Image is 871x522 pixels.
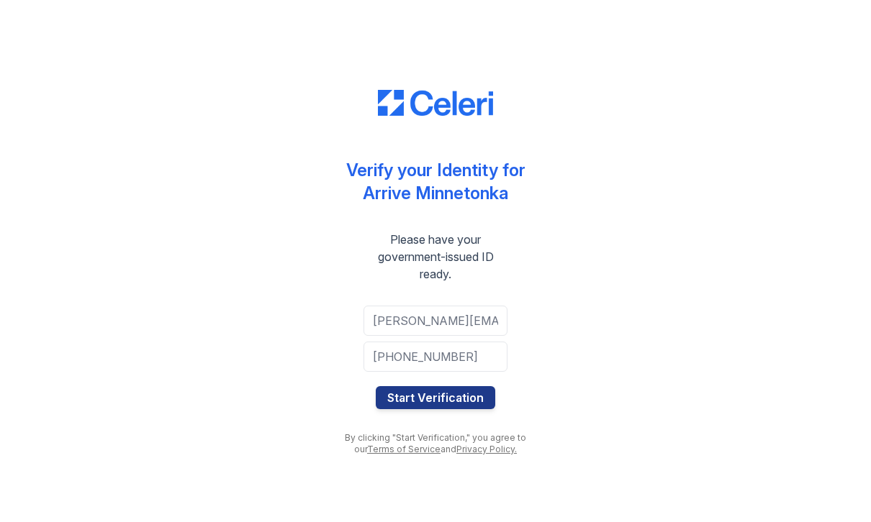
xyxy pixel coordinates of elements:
[364,342,507,372] input: Phone
[376,386,495,409] button: Start Verification
[346,159,525,205] div: Verify your Identity for Arrive Minnetonka
[335,231,536,283] div: Please have your government-issued ID ready.
[378,90,493,116] img: CE_Logo_Blue-a8612792a0a2168367f1c8372b55b34899dd931a85d93a1a3d3e32e68fde9ad4.png
[335,432,536,455] div: By clicking "Start Verification," you agree to our and
[456,444,517,454] a: Privacy Policy.
[364,306,507,336] input: Email
[367,444,441,454] a: Terms of Service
